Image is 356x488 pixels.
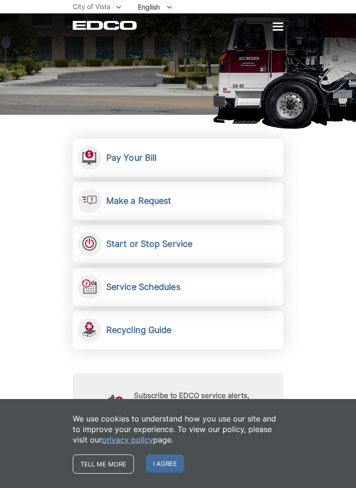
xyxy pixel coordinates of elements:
h2: Recycling Guide [106,325,172,335]
a: EDCD logo. Return to the homepage. [73,21,137,30]
span: I agree [146,455,184,473]
h2: Start or Stop Service [106,239,192,249]
h2: Service Schedules [106,282,180,292]
a: Make a Request [73,182,283,220]
a: Tell me more [73,455,134,474]
a: Recycling Guide [73,311,283,349]
h2: Pay Your Bill [106,153,156,163]
span: City of Vista [73,2,111,11]
p: We use cookies to understand how you use our site and to improve your experience. To view our pol... [73,413,283,445]
a: privacy policy [102,434,153,445]
h2: Make a Request [106,196,171,206]
a: Service Schedules [73,268,283,306]
h4: Subscribe to EDCO service alerts, upcoming events & environmental news: [134,391,260,417]
a: Pay Your Bill [73,139,283,177]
